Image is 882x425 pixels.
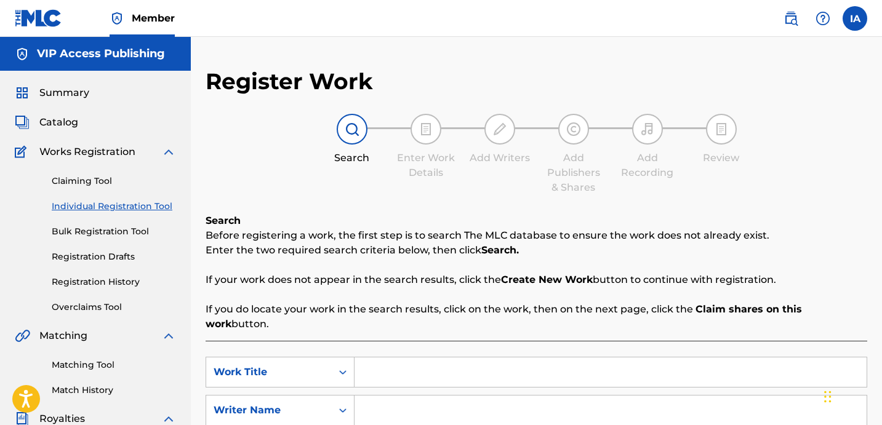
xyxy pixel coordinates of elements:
img: Matching [15,328,30,343]
div: Add Writers [469,151,531,165]
a: Public Search [779,6,803,31]
img: Works Registration [15,145,31,159]
img: search [784,11,798,26]
div: Review [691,151,752,165]
div: Search [321,151,383,165]
p: If your work does not appear in the search results, click the button to continue with registration. [206,272,867,287]
span: Works Registration [39,145,135,159]
div: Drag [824,378,832,415]
div: Writer Name [214,403,324,418]
span: Matching [39,328,87,343]
h2: Register Work [206,68,373,95]
div: Add Publishers & Shares [543,151,604,195]
b: Search [206,215,241,226]
div: Work Title [214,365,324,379]
div: Add Recording [617,151,678,180]
p: If you do locate your work in the search results, click on the work, then on the next page, click... [206,302,867,332]
p: Before registering a work, the first step is to search The MLC database to ensure the work does n... [206,228,867,243]
strong: Search. [481,244,519,256]
img: expand [161,145,176,159]
a: Claiming Tool [52,175,176,188]
img: step indicator icon for Add Publishers & Shares [566,122,581,137]
img: step indicator icon for Add Recording [640,122,655,137]
strong: Create New Work [501,274,593,285]
img: step indicator icon for Search [345,122,359,137]
span: Member [132,11,175,25]
h5: VIP Access Publishing [37,47,165,61]
img: Summary [15,85,30,100]
img: help [816,11,830,26]
img: Catalog [15,115,30,130]
img: Accounts [15,47,30,62]
img: MLC Logo [15,9,62,27]
img: expand [161,328,176,343]
iframe: Resource Center [848,268,882,357]
img: step indicator icon for Enter Work Details [419,122,433,137]
div: User Menu [843,6,867,31]
a: Registration History [52,276,176,288]
a: Matching Tool [52,359,176,371]
img: step indicator icon for Review [714,122,729,137]
img: step indicator icon for Add Writers [492,122,507,137]
p: Enter the two required search criteria below, then click [206,243,867,258]
div: Enter Work Details [395,151,457,180]
img: Top Rightsholder [110,11,124,26]
a: CatalogCatalog [15,115,78,130]
a: Individual Registration Tool [52,200,176,213]
div: Help [811,6,835,31]
a: SummarySummary [15,85,89,100]
span: Summary [39,85,89,100]
span: Catalog [39,115,78,130]
a: Bulk Registration Tool [52,225,176,238]
iframe: Chat Widget [820,366,882,425]
a: Overclaims Tool [52,301,176,314]
a: Registration Drafts [52,250,176,263]
a: Match History [52,384,176,397]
